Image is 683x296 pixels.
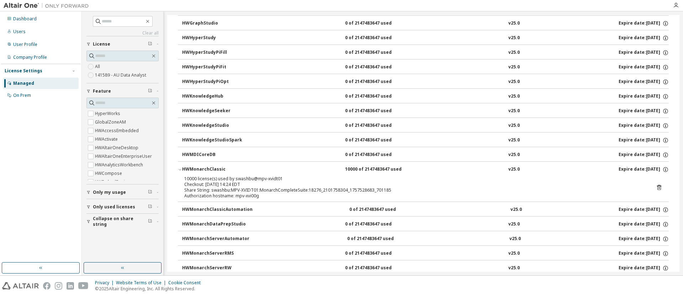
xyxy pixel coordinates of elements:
[67,282,74,290] img: linkedin.svg
[182,108,246,114] div: HWKnowledgeSeeker
[619,50,669,56] div: Expire date: [DATE]
[345,35,409,41] div: 0 of 2147483647 used
[182,50,246,56] div: HWHyperStudyPiFill
[182,137,246,144] div: HWKnowledgeStudioSpark
[509,236,521,242] div: v25.0
[4,2,92,9] img: Altair One
[182,217,669,232] button: HWMonarchDataPrepStudio0 of 2147483647 usedv25.0Expire date:[DATE]
[619,236,669,242] div: Expire date: [DATE]
[78,282,89,290] img: youtube.svg
[182,45,669,61] button: HWHyperStudyPiFill0 of 2147483647 usedv25.0Expire date:[DATE]
[619,20,669,27] div: Expire date: [DATE]
[182,93,246,100] div: HWKnowledgeHub
[13,81,34,86] div: Managed
[619,221,669,228] div: Expire date: [DATE]
[182,64,246,71] div: HWHyperStudyPiFit
[95,152,153,161] label: HWAltairOneEnterpriseUser
[86,36,159,52] button: License
[508,152,520,158] div: v25.0
[182,133,669,148] button: HWKnowledgeStudioSpark0 of 2147483647 usedv25.0Expire date:[DATE]
[619,79,669,85] div: Expire date: [DATE]
[345,50,409,56] div: 0 of 2147483647 used
[508,166,520,173] div: v25.0
[508,265,520,271] div: v25.0
[345,64,409,71] div: 0 of 2147483647 used
[148,88,152,94] span: Clear filter
[95,144,140,152] label: HWAltairOneDesktop
[345,250,409,257] div: 0 of 2147483647 used
[508,35,520,41] div: v25.0
[182,74,669,90] button: HWHyperStudyPiOpt0 of 2147483647 usedv25.0Expire date:[DATE]
[182,16,669,31] button: HWGraphStudio0 of 2147483647 usedv25.0Expire date:[DATE]
[182,221,246,228] div: HWMonarchDataPrepStudio
[116,280,168,286] div: Website Terms of Use
[619,123,669,129] div: Expire date: [DATE]
[345,108,409,114] div: 0 of 2147483647 used
[345,152,409,158] div: 0 of 2147483647 used
[508,64,520,71] div: v25.0
[619,64,669,71] div: Expire date: [DATE]
[13,54,47,60] div: Company Profile
[345,137,409,144] div: 0 of 2147483647 used
[55,282,62,290] img: instagram.svg
[619,35,669,41] div: Expire date: [DATE]
[184,193,645,199] div: Authorization hostname: mpv-xvi00g
[95,71,148,79] label: 141589 - AU Data Analyst
[93,41,110,47] span: License
[86,199,159,215] button: Only used licenses
[619,137,669,144] div: Expire date: [DATE]
[345,123,409,129] div: 0 of 2147483647 used
[508,50,520,56] div: v25.0
[184,187,645,193] div: Share String: swashbu:MPV-XVIDT01:MonarchCompleteSuite:18276_2101758304_1757528683_701185
[86,214,159,229] button: Collapse on share string
[95,109,122,118] label: HyperWorks
[345,166,409,173] div: 10000 of 2147483647 used
[148,204,152,210] span: Clear filter
[95,286,205,292] p: © 2025 Altair Engineering, Inc. All Rights Reserved.
[508,250,520,257] div: v25.0
[508,137,520,144] div: v25.0
[619,265,669,271] div: Expire date: [DATE]
[510,207,522,213] div: v25.0
[182,207,253,213] div: HWMonarchClassicAutomation
[182,103,669,119] button: HWKnowledgeSeeker0 of 2147483647 usedv25.0Expire date:[DATE]
[93,216,148,227] span: Collapse on share string
[182,265,246,271] div: HWMonarchServerRW
[178,162,669,177] button: HWMonarchClassic10000 of 2147483647 usedv25.0Expire date:[DATE]
[619,108,669,114] div: Expire date: [DATE]
[347,236,411,242] div: 0 of 2147483647 used
[349,207,413,213] div: 0 of 2147483647 used
[86,30,159,36] a: Clear all
[182,246,669,261] button: HWMonarchServerRMS0 of 2147483647 usedv25.0Expire date:[DATE]
[508,108,520,114] div: v25.0
[86,83,159,99] button: Feature
[148,189,152,195] span: Clear filter
[182,202,669,218] button: HWMonarchClassicAutomation0 of 2147483647 usedv25.0Expire date:[DATE]
[182,35,246,41] div: HWHyperStudy
[345,20,409,27] div: 0 of 2147483647 used
[95,169,123,178] label: HWCompose
[182,89,669,104] button: HWKnowledgeHub0 of 2147483647 usedv25.0Expire date:[DATE]
[95,280,116,286] div: Privacy
[5,68,42,74] div: License Settings
[95,178,128,186] label: HWEmbedBasic
[508,79,520,85] div: v25.0
[619,152,669,158] div: Expire date: [DATE]
[95,126,140,135] label: HWAccessEmbedded
[182,79,246,85] div: HWHyperStudyPiOpt
[182,166,246,173] div: HWMonarchClassic
[13,93,31,98] div: On Prem
[619,93,669,100] div: Expire date: [DATE]
[619,166,669,173] div: Expire date: [DATE]
[182,123,246,129] div: HWKnowledgeStudio
[619,207,669,213] div: Expire date: [DATE]
[95,161,144,169] label: HWAnalyticsWorkbench
[345,93,409,100] div: 0 of 2147483647 used
[93,189,126,195] span: Only my usage
[95,135,119,144] label: HWActivate
[168,280,205,286] div: Cookie Consent
[184,182,645,187] div: Checkout: [DATE] 14:24 EDT
[345,221,409,228] div: 0 of 2147483647 used
[93,204,135,210] span: Only used licenses
[182,59,669,75] button: HWHyperStudyPiFit0 of 2147483647 usedv25.0Expire date:[DATE]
